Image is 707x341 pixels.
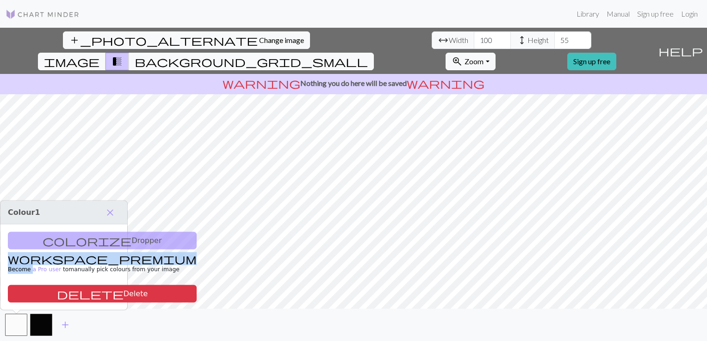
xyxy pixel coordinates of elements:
[8,285,197,303] button: Delete color
[6,9,80,20] img: Logo
[63,31,310,49] button: Change image
[527,35,549,46] span: Height
[654,28,707,74] button: Help
[54,316,77,334] button: Add color
[69,34,258,47] span: add_photo_alternate
[658,44,703,57] span: help
[633,5,677,23] a: Sign up free
[603,5,633,23] a: Manual
[8,256,197,273] small: to manually pick colours from your image
[677,5,701,23] a: Login
[573,5,603,23] a: Library
[516,34,527,47] span: height
[105,206,116,219] span: close
[438,34,449,47] span: arrow_range
[60,318,71,331] span: add
[407,77,484,90] span: warning
[223,77,300,90] span: warning
[100,205,120,220] button: Close
[8,256,197,273] a: Become a Pro user
[449,35,468,46] span: Width
[446,53,495,70] button: Zoom
[135,55,368,68] span: background_grid_small
[44,55,99,68] span: image
[4,78,703,89] p: Nothing you do here will be saved
[8,208,40,217] span: Colour 1
[567,53,616,70] a: Sign up free
[57,287,124,300] span: delete
[8,252,197,265] span: workspace_premium
[259,36,304,44] span: Change image
[452,55,463,68] span: zoom_in
[465,57,484,66] span: Zoom
[112,55,123,68] span: transition_fade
